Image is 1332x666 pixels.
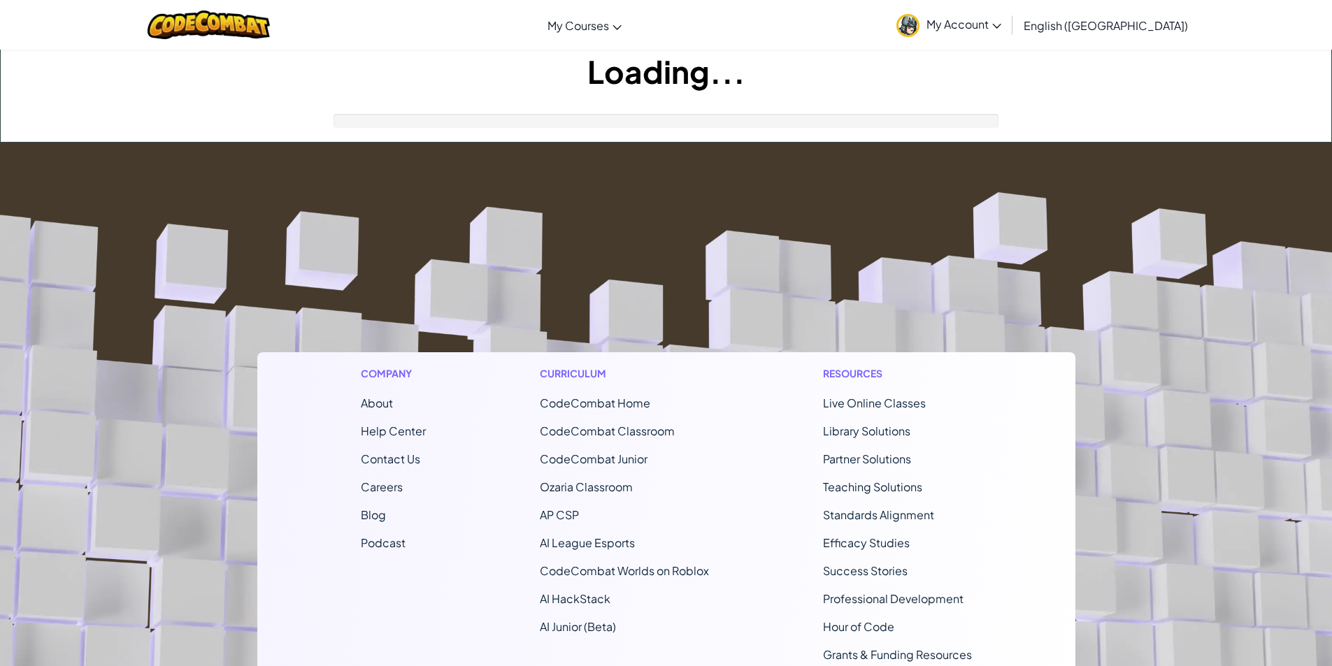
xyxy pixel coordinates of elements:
a: Ozaria Classroom [540,479,633,494]
a: My Account [889,3,1008,47]
h1: Loading... [1,50,1331,93]
a: Blog [361,507,386,522]
span: Contact Us [361,451,420,466]
a: Efficacy Studies [823,535,910,550]
a: Hour of Code [823,619,894,634]
a: Professional Development [823,591,964,606]
span: CodeCombat Home [540,396,650,410]
img: avatar [896,14,919,37]
a: AI Junior (Beta) [540,619,616,634]
a: CodeCombat Classroom [540,424,675,438]
a: Teaching Solutions [823,479,922,494]
a: Library Solutions [823,424,910,438]
h1: Company [361,366,426,381]
span: My Courses [547,18,609,33]
span: My Account [926,17,1001,31]
h1: Resources [823,366,972,381]
span: English ([GEOGRAPHIC_DATA]) [1024,18,1188,33]
a: Careers [361,479,403,494]
img: CodeCombat logo [148,10,270,39]
a: Help Center [361,424,426,438]
a: CodeCombat Worlds on Roblox [540,563,709,578]
a: Podcast [361,535,406,550]
a: Partner Solutions [823,451,911,466]
a: English ([GEOGRAPHIC_DATA]) [1017,6,1195,44]
a: Standards Alignment [823,507,934,522]
a: AI League Esports [540,535,635,550]
a: My Courses [540,6,629,44]
a: AP CSP [540,507,579,522]
a: About [361,396,393,410]
h1: Curriculum [540,366,709,381]
a: Grants & Funding Resources [823,647,972,662]
a: Live Online Classes [823,396,926,410]
a: AI HackStack [540,591,610,606]
a: CodeCombat Junior [540,451,647,466]
a: Success Stories [823,563,908,578]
